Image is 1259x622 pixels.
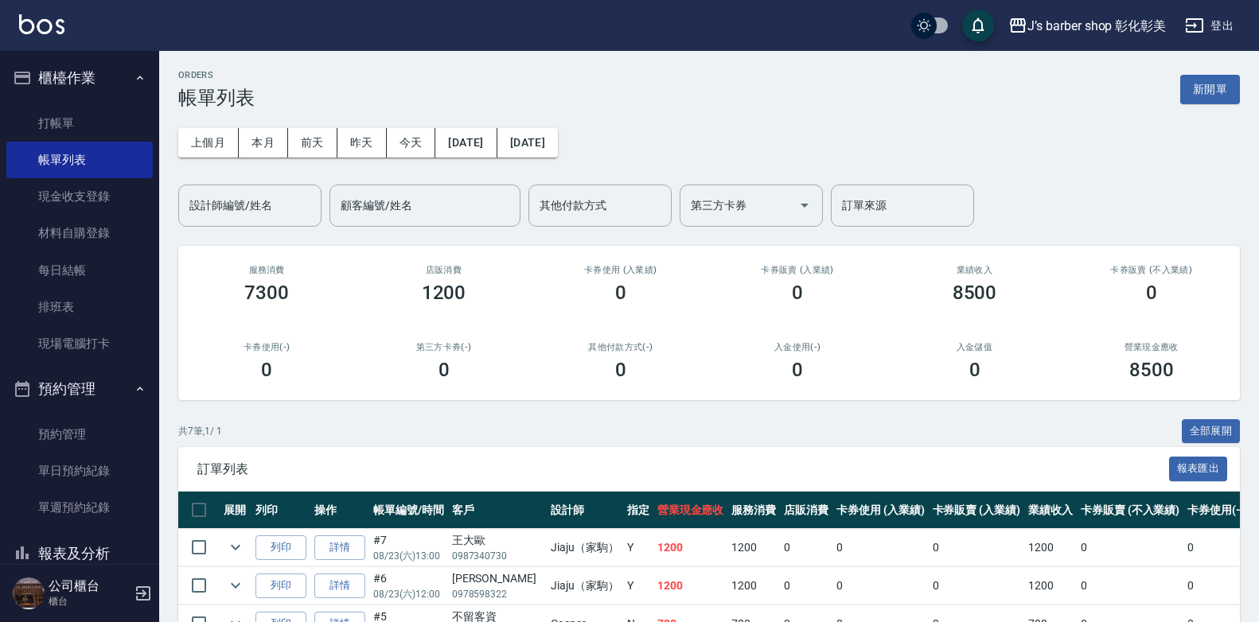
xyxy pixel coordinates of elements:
td: 1200 [1024,529,1077,566]
td: 1200 [653,529,728,566]
h3: 0 [969,359,980,381]
a: 單日預約紀錄 [6,453,153,489]
th: 卡券使用 (入業績) [832,492,929,529]
a: 新開單 [1180,81,1240,96]
p: 共 7 筆, 1 / 1 [178,424,222,438]
a: 帳單列表 [6,142,153,178]
button: 櫃檯作業 [6,57,153,99]
h2: 入金使用(-) [728,342,867,352]
img: Logo [19,14,64,34]
td: 1200 [653,567,728,605]
a: 打帳單 [6,105,153,142]
button: 上個月 [178,128,239,157]
td: Jiaju（家駒） [547,567,623,605]
button: 昨天 [337,128,387,157]
th: 展開 [220,492,251,529]
button: [DATE] [497,128,558,157]
td: 0 [780,529,832,566]
h3: 8500 [953,282,997,304]
button: 新開單 [1180,75,1240,104]
button: J’s barber shop 彰化彰美 [1002,10,1172,42]
th: 指定 [623,492,653,529]
h3: 0 [1146,282,1157,304]
button: expand row [224,535,248,559]
th: 營業現金應收 [653,492,728,529]
h2: 卡券使用 (入業績) [552,265,690,275]
td: 0 [1183,529,1249,566]
td: 0 [832,567,929,605]
h3: 0 [261,359,272,381]
td: Y [623,567,653,605]
th: 客戶 [448,492,548,529]
th: 服務消費 [727,492,780,529]
img: Person [13,577,45,609]
td: 1200 [1024,567,1077,605]
h3: 0 [439,359,450,381]
a: 預約管理 [6,416,153,453]
p: 櫃台 [49,594,130,608]
th: 店販消費 [780,492,832,529]
h3: 0 [792,282,803,304]
th: 卡券販賣 (入業績) [929,492,1025,529]
button: 登出 [1179,11,1240,41]
p: 0987340730 [452,549,544,563]
h3: 0 [615,359,626,381]
td: Y [623,529,653,566]
th: 設計師 [547,492,623,529]
h2: ORDERS [178,70,255,80]
h2: 入金儲值 [905,342,1043,352]
h2: 第三方卡券(-) [374,342,513,352]
h3: 帳單列表 [178,87,255,109]
td: 0 [929,567,1025,605]
h3: 7300 [244,282,289,304]
button: 前天 [288,128,337,157]
a: 現金收支登錄 [6,178,153,215]
h2: 其他付款方式(-) [552,342,690,352]
th: 操作 [310,492,369,529]
h3: 8500 [1129,359,1174,381]
button: 列印 [255,535,306,560]
div: J’s barber shop 彰化彰美 [1027,16,1166,36]
td: 0 [1077,529,1183,566]
td: 0 [1183,567,1249,605]
button: expand row [224,573,248,597]
h2: 營業現金應收 [1082,342,1221,352]
button: 報表匯出 [1169,457,1228,481]
h3: 服務消費 [197,265,336,275]
span: 訂單列表 [197,461,1169,477]
div: [PERSON_NAME] [452,570,544,587]
h3: 0 [792,359,803,381]
button: 報表及分析 [6,533,153,574]
a: 現場電腦打卡 [6,325,153,362]
a: 材料自購登錄 [6,215,153,251]
h2: 店販消費 [374,265,513,275]
td: 1200 [727,529,780,566]
a: 報表匯出 [1169,461,1228,476]
h2: 業績收入 [905,265,1043,275]
a: 詳情 [314,573,365,598]
a: 單週預約紀錄 [6,489,153,526]
th: 卡券使用(-) [1183,492,1249,529]
th: 列印 [251,492,310,529]
p: 08/23 (六) 12:00 [373,587,444,601]
h2: 卡券販賣 (入業績) [728,265,867,275]
button: 全部展開 [1182,419,1241,444]
th: 業績收入 [1024,492,1077,529]
td: 0 [929,529,1025,566]
h3: 0 [615,282,626,304]
button: 列印 [255,573,306,598]
td: Jiaju（家駒） [547,529,623,566]
div: 王大歐 [452,532,544,549]
td: 1200 [727,567,780,605]
p: 0978598322 [452,587,544,601]
button: 預約管理 [6,368,153,410]
button: Open [792,192,817,218]
h5: 公司櫃台 [49,578,130,594]
button: save [962,10,994,41]
a: 排班表 [6,289,153,325]
th: 卡券販賣 (不入業績) [1077,492,1183,529]
button: 本月 [239,128,288,157]
p: 08/23 (六) 13:00 [373,549,444,563]
h2: 卡券販賣 (不入業績) [1082,265,1221,275]
button: 今天 [387,128,436,157]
